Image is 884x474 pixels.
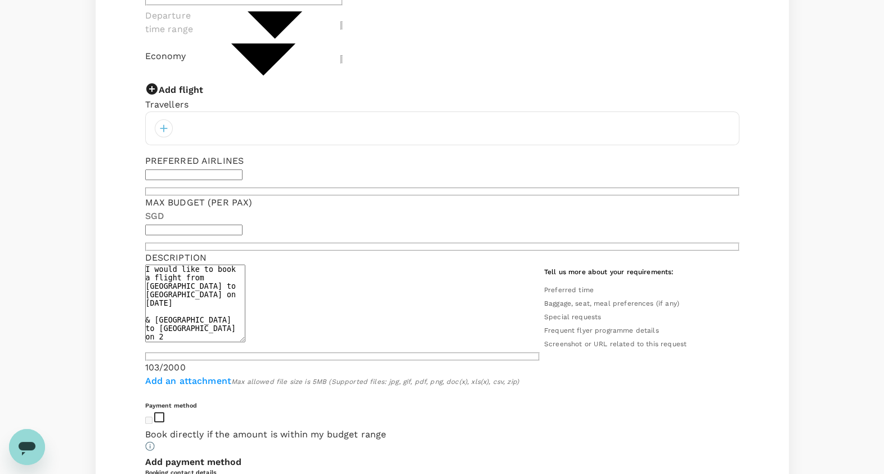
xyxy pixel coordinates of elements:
iframe: Button to launch messaging window, conversation in progress [9,429,45,465]
span: Tell us more about your requirements : [544,268,674,276]
div: Economy [145,50,186,63]
h6: Payment method [145,401,739,410]
span: Screenshot or URL related to this request [544,340,686,348]
div: Max Budget (per pax) [145,196,739,209]
p: Book directly if the amount is within my budget range [145,428,739,441]
button: Add payment method [145,457,241,467]
p: SGD [145,209,739,223]
span: Baggage, seat, meal preferences (if any) [544,299,679,307]
p: Add flight [159,85,203,95]
button: Add flight [145,82,203,98]
textarea: I would like to book a flight from [GEOGRAPHIC_DATA] to [GEOGRAPHIC_DATA] on [DATE] & [GEOGRAPHIC... [145,265,245,342]
span: Frequent flyer programme details [544,327,659,334]
p: Departure time range [145,9,209,36]
div: Preferred Airlines [145,154,739,168]
span: Preferred time [544,286,594,294]
span: Special requests [544,313,601,321]
span: Max allowed file size is 5MB (Supported files: jpg, gif, pdf, png, doc(x), xls(x), csv, zip) [231,378,519,386]
span: Description [145,252,207,263]
p: 103 /2000 [145,361,540,374]
div: Travellers [145,98,739,111]
span: Add an attachment [145,375,232,386]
